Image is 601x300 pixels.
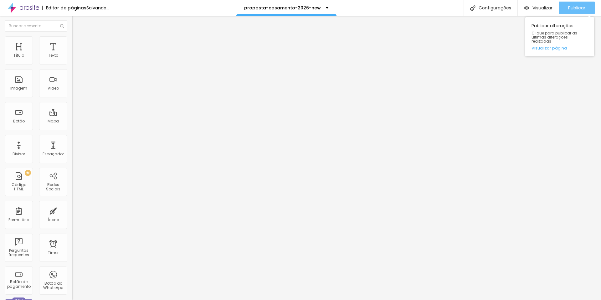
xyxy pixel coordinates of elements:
[8,218,29,222] div: Formulário
[48,53,58,58] div: Texto
[518,2,559,14] button: Visualizar
[48,119,59,123] div: Mapa
[48,86,59,91] div: Vídeo
[532,5,552,10] span: Visualizar
[525,17,594,56] div: Publicar alterações
[13,53,24,58] div: Título
[43,152,64,156] div: Espaçador
[41,183,65,192] div: Redes Sociais
[86,6,109,10] div: Salvando...
[48,251,59,255] div: Timer
[72,16,601,300] iframe: Editor
[532,31,588,44] span: Clique para publicar as ultimas alterações reaizadas
[559,2,595,14] button: Publicar
[48,218,59,222] div: Ícone
[6,183,31,192] div: Código HTML
[13,152,25,156] div: Divisor
[6,248,31,257] div: Perguntas frequentes
[10,86,27,91] div: Imagem
[13,119,25,123] div: Botão
[41,281,65,290] div: Botão do WhatsApp
[60,24,64,28] img: Icone
[42,6,86,10] div: Editor de páginas
[6,280,31,289] div: Botão de pagamento
[470,5,475,11] img: Icone
[244,6,321,10] p: proposta-casamento-2026-new
[524,5,529,11] img: view-1.svg
[5,20,67,32] input: Buscar elemento
[532,46,588,50] a: Visualizar página
[568,5,585,10] span: Publicar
